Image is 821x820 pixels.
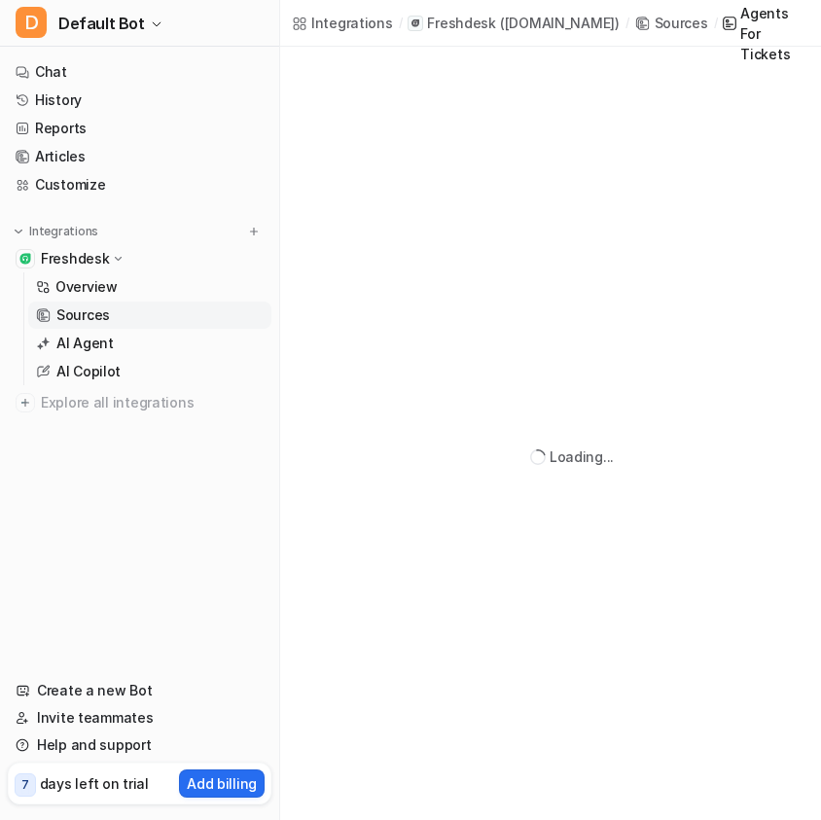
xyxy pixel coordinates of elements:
[655,13,708,33] div: Sources
[28,302,271,329] a: Sources
[500,14,620,33] p: ( [DOMAIN_NAME] )
[8,389,271,416] a: Explore all integrations
[635,13,708,33] a: Sources
[12,225,25,238] img: expand menu
[41,387,264,418] span: Explore all integrations
[8,704,271,731] a: Invite teammates
[58,10,145,37] span: Default Bot
[56,334,114,353] p: AI Agent
[8,171,271,198] a: Customize
[247,225,261,238] img: menu_add.svg
[311,13,393,33] div: Integrations
[550,446,614,467] div: Loading...
[8,58,271,86] a: Chat
[714,15,718,32] span: /
[28,358,271,385] a: AI Copilot
[28,273,271,301] a: Overview
[408,14,619,33] a: Freshdesk([DOMAIN_NAME])
[29,224,98,239] p: Integrations
[187,773,257,794] p: Add billing
[8,115,271,142] a: Reports
[427,14,495,33] p: Freshdesk
[292,13,393,33] a: Integrations
[625,15,629,32] span: /
[399,15,403,32] span: /
[179,769,265,798] button: Add billing
[56,305,110,325] p: Sources
[16,7,47,38] span: D
[8,222,104,241] button: Integrations
[40,773,149,794] p: days left on trial
[19,253,31,265] img: Freshdesk
[28,330,271,357] a: AI Agent
[16,393,35,412] img: explore all integrations
[55,277,118,297] p: Overview
[8,731,271,759] a: Help and support
[8,87,271,114] a: History
[41,249,109,268] p: Freshdesk
[8,143,271,170] a: Articles
[8,677,271,704] a: Create a new Bot
[21,776,29,794] p: 7
[56,362,121,381] p: AI Copilot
